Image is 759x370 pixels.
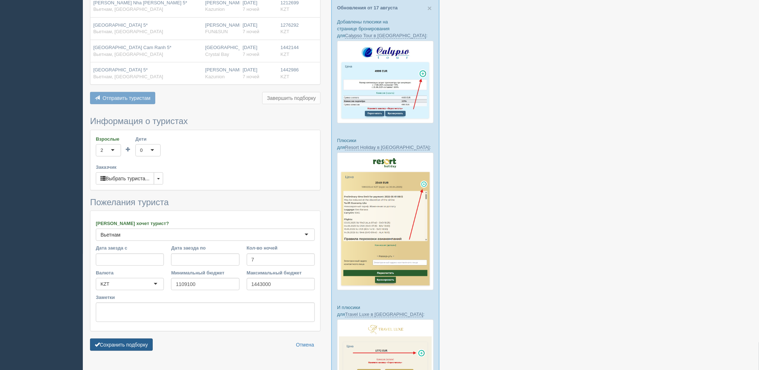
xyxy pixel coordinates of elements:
[96,164,315,171] label: Заказчик
[96,172,154,185] button: Выбрать туриста...
[337,304,434,318] p: И плюсики для :
[243,67,275,80] div: [DATE]
[243,22,275,35] div: [DATE]
[93,52,163,57] span: Вьетнам, [GEOGRAPHIC_DATA]
[205,67,237,80] div: [PERSON_NAME]
[93,45,171,50] span: [GEOGRAPHIC_DATA] Cam Ranh 5*
[281,22,299,28] span: 1276292
[291,339,319,351] a: Отмена
[345,145,430,150] a: Resort Holiday в [GEOGRAPHIC_DATA]
[205,22,237,35] div: [PERSON_NAME]
[337,5,398,10] a: Обновления от 17 августа
[90,92,155,104] button: Отправить туристам
[281,45,299,50] span: 1442144
[93,22,148,28] span: [GEOGRAPHIC_DATA] 5*
[281,52,290,57] span: KZT
[93,6,163,12] span: Вьетнам, [GEOGRAPHIC_DATA]
[281,74,290,79] span: KZT
[93,74,163,79] span: Вьетнам, [GEOGRAPHIC_DATA]
[101,231,121,238] div: Вьетнам
[281,6,290,12] span: KZT
[243,6,259,12] span: 7 ночей
[243,29,259,34] span: 7 ночей
[90,339,153,351] button: Сохранить подборку
[205,52,229,57] span: Crystal Bay
[135,136,161,142] label: Дети
[205,6,225,12] span: Kazunion
[243,52,259,57] span: 7 ночей
[96,294,315,301] label: Заметки
[205,44,237,58] div: [GEOGRAPHIC_DATA]
[90,116,321,126] h3: Информация о туристах
[247,254,315,266] input: 7-10 или 7,10,14
[337,18,434,39] p: Добавлены плюсики на странице бронирования для :
[243,74,259,79] span: 7 ночей
[90,197,169,207] span: Пожелания туриста
[93,29,163,34] span: Вьетнам, [GEOGRAPHIC_DATA]
[337,153,434,290] img: resort-holiday-%D0%BF%D1%96%D0%B4%D0%B1%D1%96%D1%80%D0%BA%D0%B0-%D1%81%D1%80%D0%BC-%D0%B4%D0%BB%D...
[337,41,434,123] img: calypso-tour-proposal-crm-for-travel-agency.jpg
[281,67,299,72] span: 1442986
[247,245,315,251] label: Кол-во ночей
[96,220,315,227] label: [PERSON_NAME] хочет турист?
[101,281,110,288] div: KZT
[205,74,225,79] span: Kazunion
[428,4,432,12] span: ×
[96,245,164,251] label: Дата заезда с
[243,44,275,58] div: [DATE]
[345,312,423,317] a: Travel Luxe в [GEOGRAPHIC_DATA]
[428,4,432,12] button: Close
[345,33,426,39] a: Calypso Tour в [GEOGRAPHIC_DATA]
[103,95,151,101] span: Отправить туристам
[281,29,290,34] span: KZT
[93,67,148,72] span: [GEOGRAPHIC_DATA] 5*
[337,137,434,151] p: Плюсики для :
[205,29,228,34] span: FUN&SUN
[171,269,239,276] label: Минимальный бюджет
[101,147,103,154] div: 2
[247,269,315,276] label: Максимальный бюджет
[96,269,164,276] label: Валюта
[96,136,121,142] label: Взрослые
[262,92,321,104] button: Завершить подборку
[171,245,239,251] label: Дата заезда по
[140,147,143,154] div: 0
